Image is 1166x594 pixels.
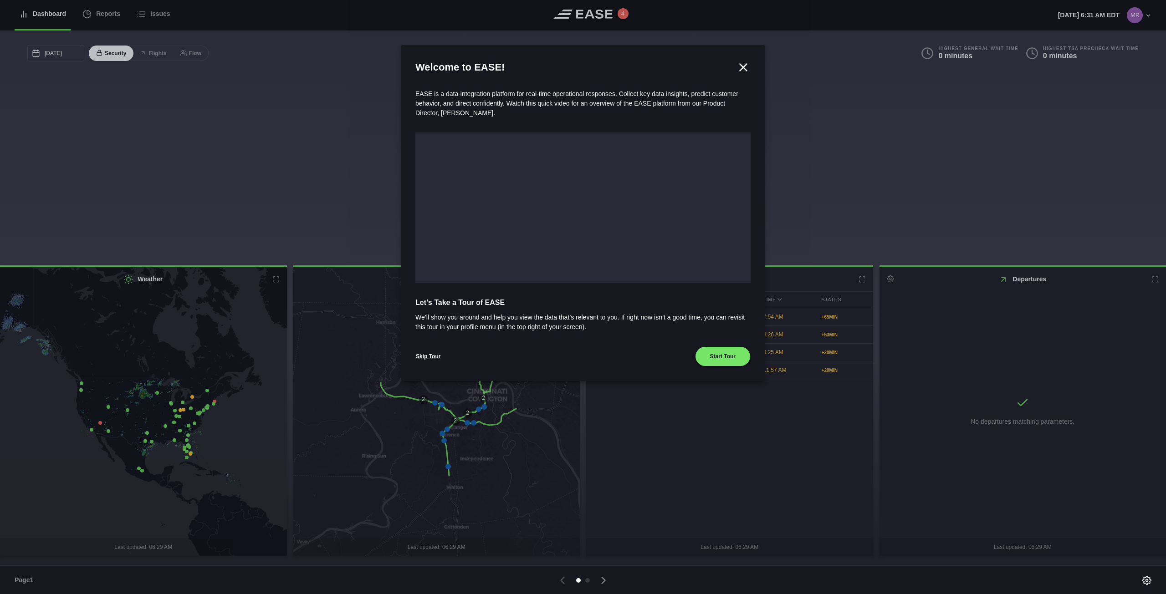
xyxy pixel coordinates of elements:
[415,90,738,117] span: EASE is a data-integration platform for real-time operational responses. Collect key data insight...
[415,297,751,308] span: Let’s Take a Tour of EASE
[415,132,751,283] iframe: onboarding
[415,60,736,75] h2: Welcome to EASE!
[695,346,751,366] button: Start Tour
[415,346,441,366] button: Skip Tour
[15,575,37,585] span: Page 1
[415,313,751,332] span: We’ll show you around and help you view the data that’s relevant to you. If right now isn’t a goo...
